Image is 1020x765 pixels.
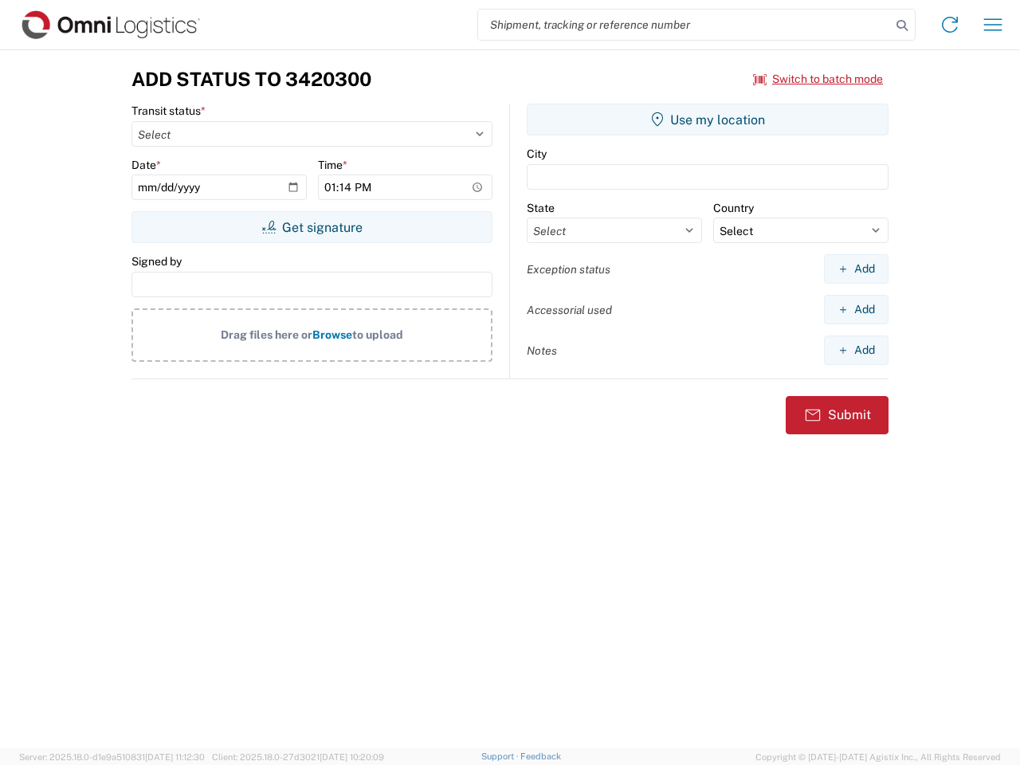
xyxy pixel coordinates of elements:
[786,396,889,434] button: Submit
[824,295,889,324] button: Add
[131,158,161,172] label: Date
[131,104,206,118] label: Transit status
[19,752,205,762] span: Server: 2025.18.0-d1e9a510831
[131,211,492,243] button: Get signature
[318,158,347,172] label: Time
[131,68,371,91] h3: Add Status to 3420300
[312,328,352,341] span: Browse
[478,10,891,40] input: Shipment, tracking or reference number
[527,262,610,277] label: Exception status
[520,751,561,761] a: Feedback
[481,751,521,761] a: Support
[352,328,403,341] span: to upload
[527,147,547,161] label: City
[221,328,312,341] span: Drag files here or
[527,343,557,358] label: Notes
[824,335,889,365] button: Add
[527,104,889,135] button: Use my location
[527,201,555,215] label: State
[527,303,612,317] label: Accessorial used
[320,752,384,762] span: [DATE] 10:20:09
[145,752,205,762] span: [DATE] 11:12:30
[824,254,889,284] button: Add
[755,750,1001,764] span: Copyright © [DATE]-[DATE] Agistix Inc., All Rights Reserved
[753,66,883,92] button: Switch to batch mode
[713,201,754,215] label: Country
[212,752,384,762] span: Client: 2025.18.0-27d3021
[131,254,182,269] label: Signed by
